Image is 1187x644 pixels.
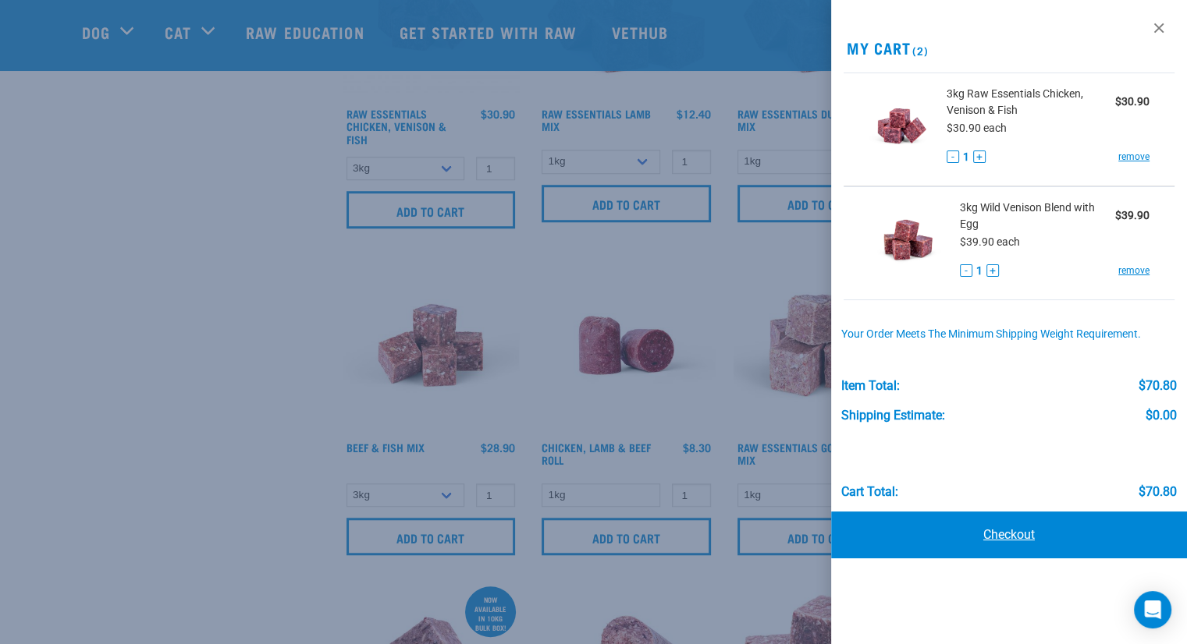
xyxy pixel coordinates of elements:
span: 3kg Wild Venison Blend with Egg [960,200,1115,232]
span: 1 [976,263,983,279]
button: - [947,150,959,163]
div: Your order meets the minimum shipping weight requirement. [841,328,1176,341]
img: Raw Essentials Chicken, Venison & Fish [869,86,936,166]
button: + [986,264,999,277]
a: remove [1118,264,1150,278]
div: $0.00 [1145,409,1176,423]
span: 1 [963,149,969,165]
div: Open Intercom Messenger [1134,591,1171,628]
strong: $30.90 [1115,95,1150,108]
img: Wild Venison Blend with Egg [869,200,949,280]
span: $30.90 each [947,122,1007,134]
span: $39.90 each [960,235,1020,248]
div: $70.80 [1138,485,1176,499]
a: Checkout [831,511,1187,558]
div: Item Total: [841,379,900,393]
button: + [973,150,986,163]
div: Cart total: [841,485,898,499]
div: $70.80 [1138,379,1176,393]
a: remove [1118,150,1150,164]
strong: $39.90 [1115,209,1150,221]
span: (2) [910,48,928,53]
h2: My Cart [831,39,1187,57]
span: 3kg Raw Essentials Chicken, Venison & Fish [947,86,1115,119]
div: Shipping Estimate: [841,409,945,423]
button: - [960,264,972,277]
